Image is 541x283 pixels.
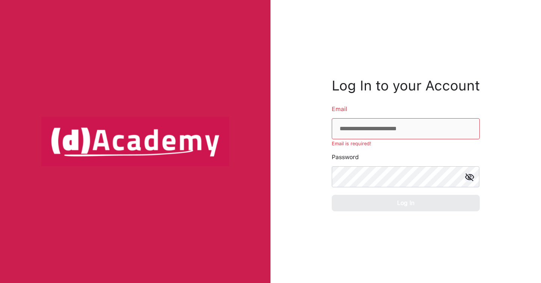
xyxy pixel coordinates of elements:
[332,152,359,163] label: Password
[332,195,480,211] button: Log In
[332,80,480,92] h3: Log In to your Account
[332,139,480,148] p: Email is required!
[332,104,347,114] label: Email
[465,173,474,181] img: icon
[41,117,229,166] img: logo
